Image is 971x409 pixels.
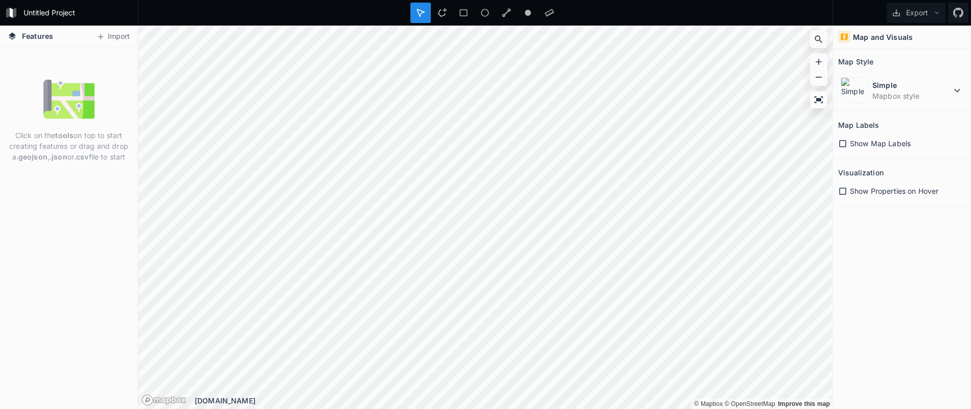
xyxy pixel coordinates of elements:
[55,131,74,140] strong: tools
[872,80,951,90] dt: Simple
[872,90,951,101] dd: Mapbox style
[838,54,873,70] h2: Map Style
[43,74,95,125] img: empty
[850,138,911,149] span: Show Map Labels
[778,400,830,407] a: Map feedback
[50,152,67,161] strong: .json
[74,152,89,161] strong: .csv
[22,31,53,41] span: Features
[838,117,879,133] h2: Map Labels
[841,77,867,104] img: Simple
[8,130,130,162] p: Click on the on top to start creating features or drag and drop a , or file to start
[725,400,775,407] a: OpenStreetMap
[853,32,913,42] h4: Map and Visuals
[195,395,833,406] div: [DOMAIN_NAME]
[694,400,723,407] a: Mapbox
[850,186,938,196] span: Show Properties on Hover
[16,152,48,161] strong: .geojson
[838,165,884,180] h2: Visualization
[142,394,187,406] a: Mapbox logo
[91,29,135,45] button: Import
[887,3,945,23] button: Export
